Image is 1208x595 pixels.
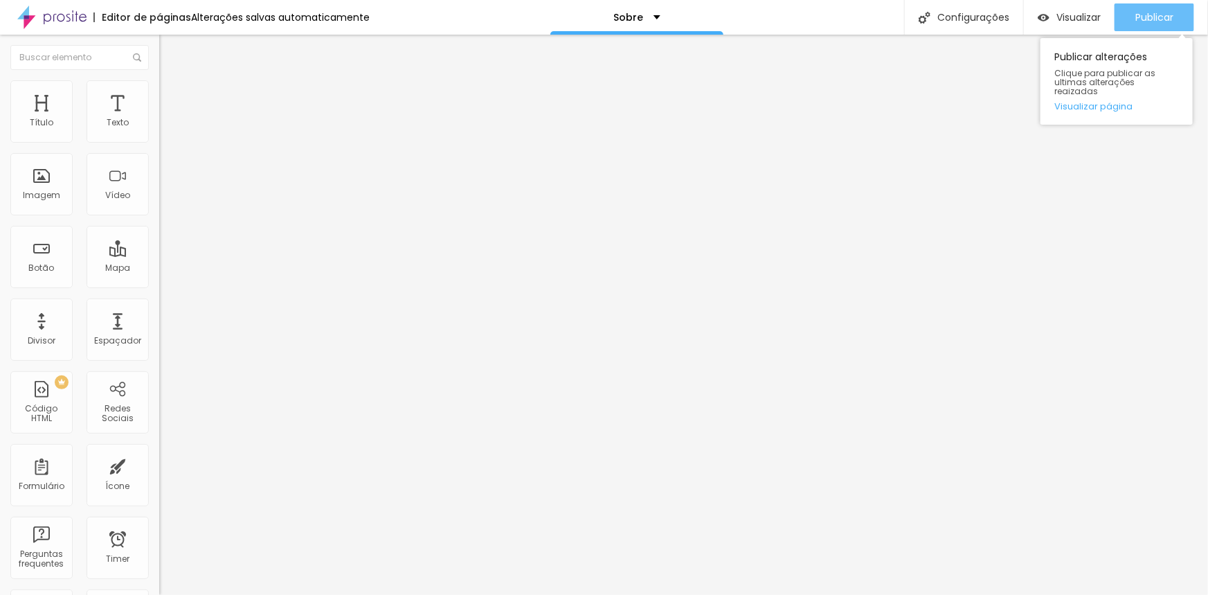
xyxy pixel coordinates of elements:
a: Visualizar página [1054,102,1179,111]
div: Texto [107,118,129,127]
p: Sobre [613,12,643,22]
div: Espaçador [94,336,141,346]
iframe: Editor [159,35,1208,595]
button: Publicar [1115,3,1194,31]
input: Buscar elemento [10,45,149,70]
span: Publicar [1135,12,1173,23]
div: Imagem [23,190,60,200]
div: Perguntas frequentes [14,549,69,569]
div: Redes Sociais [90,404,145,424]
div: Publicar alterações [1040,38,1193,125]
div: Editor de páginas [93,12,191,22]
div: Vídeo [105,190,130,200]
div: Divisor [28,336,55,346]
div: Timer [106,554,129,564]
span: Visualizar [1056,12,1101,23]
div: Código HTML [14,404,69,424]
img: view-1.svg [1038,12,1049,24]
div: Mapa [105,263,130,273]
div: Formulário [19,481,64,491]
div: Título [30,118,53,127]
div: Alterações salvas automaticamente [191,12,370,22]
button: Visualizar [1024,3,1115,31]
span: Clique para publicar as ultimas alterações reaizadas [1054,69,1179,96]
div: Botão [29,263,55,273]
img: Icone [919,12,930,24]
img: Icone [133,53,141,62]
div: Ícone [106,481,130,491]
